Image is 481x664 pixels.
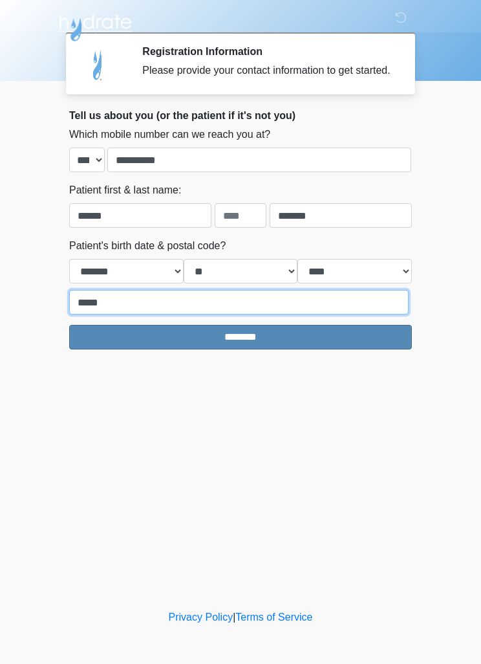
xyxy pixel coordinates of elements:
h2: Tell us about you (or the patient if it's not you) [69,109,412,122]
img: Hydrate IV Bar - Scottsdale Logo [56,10,134,42]
a: Privacy Policy [169,612,233,623]
a: Terms of Service [235,612,312,623]
label: Patient first & last name: [69,183,181,198]
label: Which mobile number can we reach you at? [69,127,270,142]
img: Agent Avatar [79,45,118,84]
a: | [233,612,235,623]
div: Please provide your contact information to get started. [142,63,392,78]
label: Patient's birth date & postal code? [69,238,226,254]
